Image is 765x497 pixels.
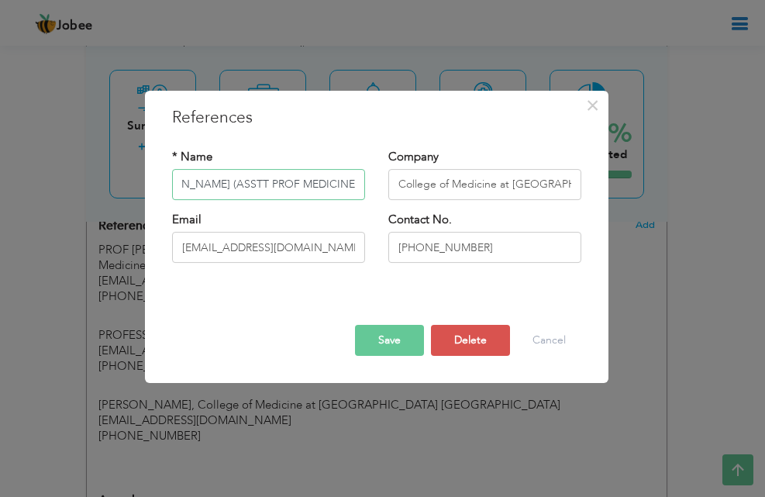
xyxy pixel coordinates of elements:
span: × [586,91,599,119]
label: Email [172,212,202,228]
label: Company [388,149,439,165]
button: Save [355,325,424,356]
label: Contact No. [388,212,452,228]
label: * Name [172,149,212,165]
button: Close [580,93,605,118]
button: Cancel [517,325,581,356]
h3: References [172,106,581,129]
button: Delete [431,325,510,356]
